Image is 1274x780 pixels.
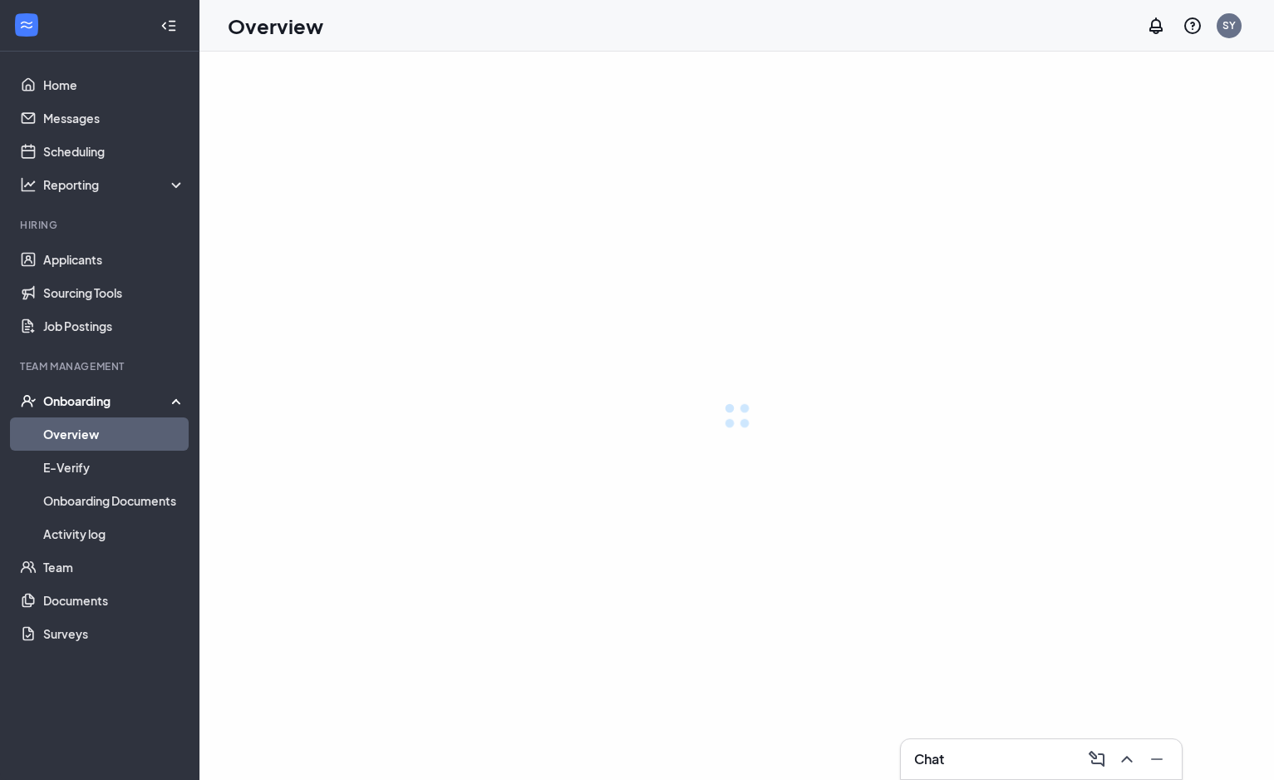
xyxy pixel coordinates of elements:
div: Hiring [20,218,182,232]
svg: Notifications [1146,16,1166,36]
button: ChevronUp [1112,746,1139,773]
a: Activity log [43,517,185,550]
svg: Minimize [1147,749,1167,769]
a: Documents [43,584,185,617]
svg: ChevronUp [1117,749,1137,769]
svg: Analysis [20,176,37,193]
a: Messages [43,101,185,135]
div: Onboarding [43,392,186,409]
a: Overview [43,417,185,451]
div: Team Management [20,359,182,373]
svg: Collapse [160,17,177,34]
a: Onboarding Documents [43,484,185,517]
a: Job Postings [43,309,185,343]
a: Sourcing Tools [43,276,185,309]
div: SY [1222,18,1236,32]
a: Home [43,68,185,101]
h1: Overview [228,12,323,40]
a: Surveys [43,617,185,650]
a: Applicants [43,243,185,276]
svg: WorkstreamLogo [18,17,35,33]
svg: ComposeMessage [1087,749,1107,769]
a: E-Verify [43,451,185,484]
svg: UserCheck [20,392,37,409]
svg: QuestionInfo [1183,16,1203,36]
button: Minimize [1142,746,1168,773]
a: Scheduling [43,135,185,168]
button: ComposeMessage [1082,746,1109,773]
a: Team [43,550,185,584]
h3: Chat [914,750,944,768]
div: Reporting [43,176,186,193]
